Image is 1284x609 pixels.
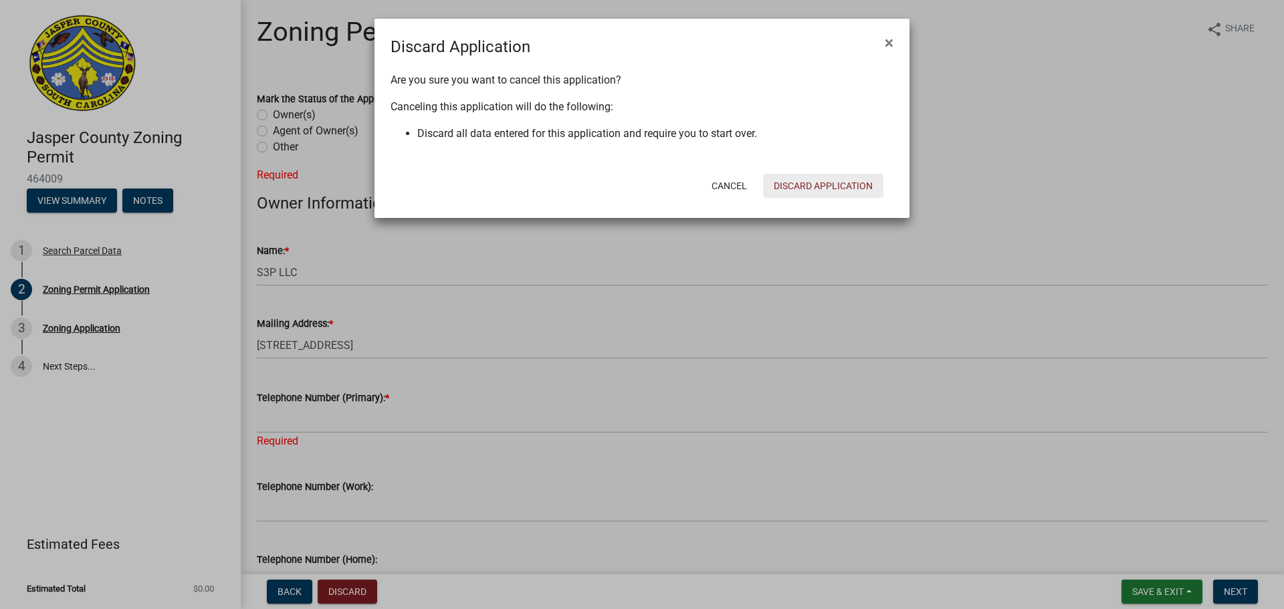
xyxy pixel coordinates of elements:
p: Canceling this application will do the following: [391,99,893,115]
button: Cancel [701,174,758,198]
button: Close [874,24,904,62]
p: Are you sure you want to cancel this application? [391,72,893,88]
li: Discard all data entered for this application and require you to start over. [417,126,893,142]
button: Discard Application [763,174,883,198]
span: × [885,33,893,52]
h4: Discard Application [391,35,530,59]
